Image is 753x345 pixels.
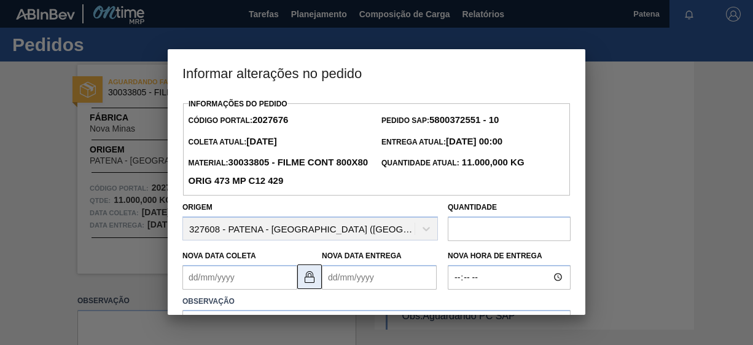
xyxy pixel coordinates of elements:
[459,157,525,167] strong: 11.000,000 KG
[429,114,499,125] strong: 5800372551 - 10
[188,138,276,146] span: Coleta Atual:
[182,265,297,290] input: dd/mm/yyyy
[168,49,585,96] h3: Informar alterações no pedido
[182,203,213,212] label: Origem
[446,136,502,146] strong: [DATE] 00:00
[322,265,437,290] input: dd/mm/yyyy
[246,136,277,146] strong: [DATE]
[252,114,288,125] strong: 2027676
[188,159,368,186] span: Material:
[182,252,256,260] label: Nova Data Coleta
[182,293,571,311] label: Observação
[381,138,502,146] span: Entrega Atual:
[188,157,368,186] strong: 30033805 - FILME CONT 800X80 ORIG 473 MP C12 429
[188,116,288,125] span: Código Portal:
[297,264,322,289] button: locked
[381,116,499,125] span: Pedido SAP:
[189,100,287,108] label: Informações do Pedido
[448,203,497,212] label: Quantidade
[448,247,571,265] label: Nova Hora de Entrega
[381,159,525,167] span: Quantidade Atual:
[322,252,402,260] label: Nova Data Entrega
[302,269,317,284] img: locked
